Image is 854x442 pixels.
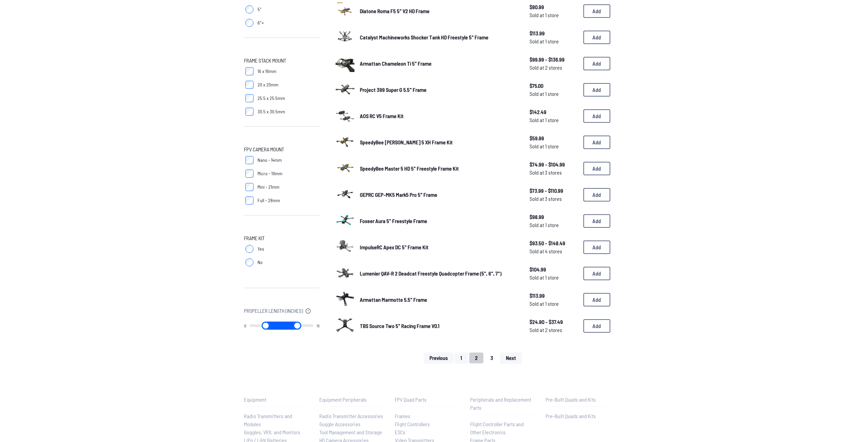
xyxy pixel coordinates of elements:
[530,11,578,19] span: Sold at 1 store
[583,83,610,97] button: Add
[360,191,519,199] a: GEPRC GEP-MK5 Mark5 Pro 5" Frame
[360,34,488,40] span: Catalyst Machineworks Shocker Tank HD Freestyle 5" Frame
[258,197,280,204] span: Full - 28mm
[530,187,578,195] span: $73.99 - $110.99
[530,273,578,282] span: Sold at 1 store
[316,323,319,328] output: 15
[245,196,253,205] input: Full - 28mm
[258,184,279,190] span: Mini - 21mm
[530,318,578,326] span: $24.90 - $37.49
[360,191,437,198] span: GEPRC GEP-MK5 Mark5 Pro 5" Frame
[583,109,610,123] button: Add
[583,31,610,44] button: Add
[455,353,468,363] button: 1
[319,413,383,419] span: Radio Transmitter Accessories
[506,355,516,361] span: Next
[530,108,578,116] span: $142.49
[583,319,610,333] button: Add
[336,106,354,124] img: image
[360,7,519,15] a: Diatone Roma F5 5" V2 HD Frame
[319,421,361,427] span: Goggle Accessories
[360,165,459,172] span: SpeedyBee Master 5 HD 5" Freestyle Frame Kit
[244,57,286,65] span: Frame Stack Mount
[258,68,276,75] span: 16 x 16mm
[258,246,264,252] span: Yes
[244,429,300,435] span: Goggles, VRX, and Monitors
[395,413,410,419] span: Frames
[245,5,253,13] input: 5"
[583,57,610,70] button: Add
[360,164,519,173] a: SpeedyBee Master 5 HD 5" Freestyle Frame Kit
[258,259,263,266] span: No
[360,86,519,94] a: Project 399 Super G 5.5" Frame
[244,412,309,428] a: Radio Transmitters and Modules
[319,420,384,428] a: Goggle Accessories
[395,428,459,436] a: ESCs
[530,3,578,11] span: $80.99
[244,145,284,153] span: FPV Camera Mount
[530,116,578,124] span: Sold at 1 store
[258,108,285,115] span: 30.5 x 30.5mm
[395,412,459,420] a: Frames
[500,353,522,363] button: Next
[530,169,578,177] span: Sold at 3 stores
[319,429,382,435] span: Tool Management and Storage
[430,355,448,361] span: Previous
[583,136,610,149] button: Add
[360,138,519,146] a: SpeedyBee [PERSON_NAME] 5 XH Frame Kit
[336,27,354,48] a: image
[530,195,578,203] span: Sold at 3 stores
[360,244,429,250] span: ImpulseRC Apex DC 5" Frame Kit
[244,323,246,328] output: 0
[336,1,354,22] a: image
[546,413,596,419] span: Pre-Built Quads and Kits
[530,56,578,64] span: $99.99 - $136.99
[336,316,354,336] a: image
[244,396,309,404] p: Equipment
[360,269,519,278] a: Lumenier QAV-R 2 Deadcat Freestyle Quadcopter Frame (5", 6", 7")
[336,211,354,229] img: image
[360,296,519,304] a: Armattan Marmotte 5.5" Frame
[360,270,502,277] span: Lumenier QAV-R 2 Deadcat Freestyle Quadcopter Frame (5", 6", 7")
[245,183,253,191] input: Mini - 21mm
[360,113,404,119] span: AOS RC V5 Frame Kit
[360,86,426,93] span: Project 399 Super G 5.5" Frame
[360,217,519,225] a: Foxeer Aura 5" Freestyle Frame
[245,67,253,75] input: 16 x 16mm
[336,132,354,151] img: image
[336,289,354,308] img: image
[530,221,578,229] span: Sold at 1 store
[583,162,610,175] button: Add
[336,211,354,231] a: image
[336,263,354,282] img: image
[360,60,432,67] span: Armattan Chameleon Ti 5" Frame
[336,79,354,100] a: image
[245,245,253,253] input: Yes
[245,94,253,102] input: 25.5 x 25.5mm
[530,247,578,255] span: Sold at 4 stores
[245,108,253,116] input: 30.5 x 30.5mm
[360,323,440,329] span: TBS Source Two 5" Racing Frame V0.1
[469,353,483,363] button: 2
[360,8,430,14] span: Diatone Roma F5 5" V2 HD Frame
[336,53,354,72] img: image
[530,265,578,273] span: $104.99
[336,79,354,98] img: image
[245,170,253,178] input: Micro - 19mm
[530,292,578,300] span: $113.99
[319,396,384,404] p: Equipment Peripherals
[583,293,610,306] button: Add
[319,428,384,436] a: Tool Management and Storage
[360,243,519,251] a: ImpulseRC Apex DC 5" Frame Kit
[546,396,610,404] p: Pre-Built Quads and Kits
[319,412,384,420] a: Radio Transmitter Accessories
[360,33,519,41] a: Catalyst Machineworks Shocker Tank HD Freestyle 5" Frame
[258,95,285,102] span: 25.5 x 25.5mm
[583,214,610,228] button: Add
[530,300,578,308] span: Sold at 1 store
[336,263,354,284] a: image
[583,267,610,280] button: Add
[245,156,253,164] input: Nano - 14mm
[244,307,303,315] span: Propeller Length (Inches)
[336,184,354,203] img: image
